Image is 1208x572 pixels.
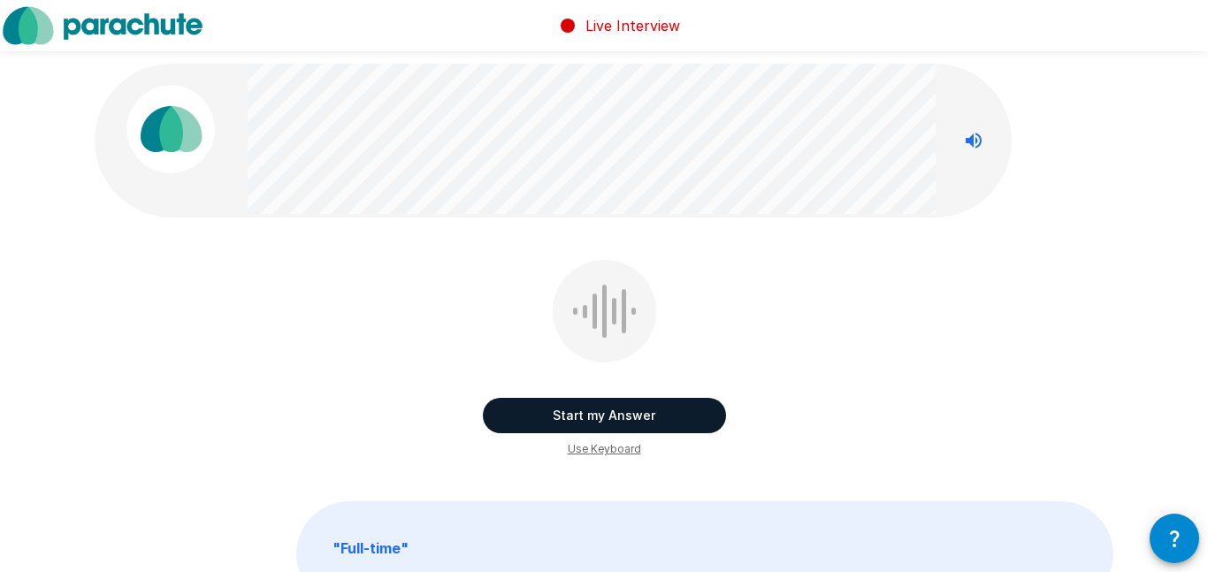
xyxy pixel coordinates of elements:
span: Use Keyboard [568,440,641,458]
p: Live Interview [585,15,680,36]
button: Start my Answer [483,398,726,433]
b: " Full-time " [333,539,409,557]
button: Stop reading questions aloud [956,123,991,158]
img: parachute_avatar.png [126,85,215,173]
